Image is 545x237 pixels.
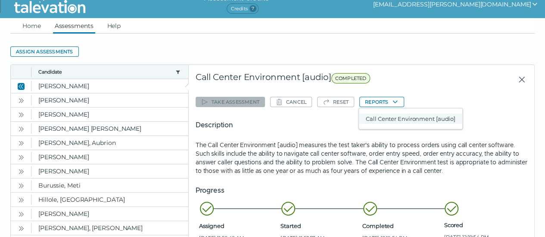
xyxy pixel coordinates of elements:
[196,185,527,196] h5: Progress
[359,97,404,107] button: Reports
[21,18,43,34] a: Home
[31,164,188,178] clr-dg-cell: [PERSON_NAME]
[31,122,188,135] clr-dg-cell: [PERSON_NAME] [PERSON_NAME]
[31,108,188,121] clr-dg-cell: [PERSON_NAME]
[18,111,25,118] cds-icon: Open
[31,93,188,107] clr-dg-cell: [PERSON_NAME]
[16,152,26,162] button: Open
[444,222,522,228] span: Scored
[511,72,527,87] button: Close
[196,97,265,107] button: Take assessment
[31,207,188,221] clr-dg-cell: [PERSON_NAME]
[16,123,26,134] button: Open
[280,222,359,229] span: Started
[18,225,25,232] cds-icon: Open
[16,109,26,120] button: Open
[31,193,188,206] clr-dg-cell: Hillole, [GEOGRAPHIC_DATA]
[18,154,25,161] cds-icon: Open
[331,73,371,83] span: COMPLETED
[249,5,256,12] span: 7
[270,97,312,107] button: Cancel
[31,79,188,93] clr-dg-cell: [PERSON_NAME]
[18,182,25,189] cds-icon: Open
[18,126,25,132] cds-icon: Open
[16,81,26,91] button: Close
[317,97,354,107] button: Reset
[199,222,277,229] span: Assigned
[362,222,441,229] span: Completed
[227,3,258,14] span: Credits
[16,138,26,148] button: Open
[31,179,188,192] clr-dg-cell: Burussie, Meti
[196,120,527,130] h5: Description
[18,211,25,218] cds-icon: Open
[174,68,181,75] button: candidate filter
[18,83,25,90] cds-icon: Close
[359,114,462,124] button: Call Center Environment [audio]
[53,18,95,34] a: Assessments
[38,68,172,75] button: Candidate
[31,136,188,150] clr-dg-cell: [PERSON_NAME], Aubrion
[16,166,26,176] button: Open
[16,223,26,233] button: Open
[16,180,26,191] button: Open
[10,46,79,57] button: Assign assessments
[16,209,26,219] button: Open
[18,140,25,147] cds-icon: Open
[106,18,123,34] a: Help
[18,168,25,175] cds-icon: Open
[18,197,25,203] cds-icon: Open
[16,194,26,205] button: Open
[196,141,527,175] p: The Call Center Environment [audio] measures the test taker's ability to process orders using cal...
[18,97,25,104] cds-icon: Open
[31,221,188,235] clr-dg-cell: [PERSON_NAME], [PERSON_NAME]
[16,95,26,105] button: Open
[31,150,188,164] clr-dg-cell: [PERSON_NAME]
[196,72,442,87] div: Call Center Environment [audio]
